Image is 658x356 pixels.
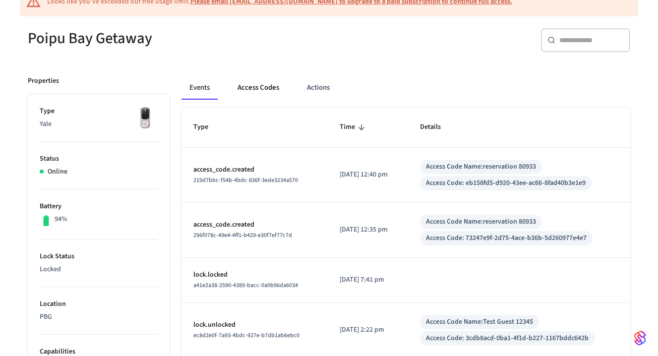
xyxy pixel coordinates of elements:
[133,106,158,131] img: Yale Assure Touchscreen Wifi Smart Lock, Satin Nickel, Front
[40,119,158,129] p: Yale
[193,220,316,230] p: access_code.created
[193,270,316,280] p: lock.locked
[193,320,316,330] p: lock.unlocked
[193,331,299,340] span: ec8d2e0f-7a93-4bdc-927e-b7db1ab6ebc0
[426,178,586,188] div: Access Code: eb158fd5-d920-43ee-ac66-8fad40b3e1e9
[340,275,396,285] p: [DATE] 7:41 pm
[340,325,396,335] p: [DATE] 2:22 pm
[426,233,587,243] div: Access Code: 73247e9f-2d75-4ace-b36b-5d260977e4e7
[40,154,158,164] p: Status
[28,76,59,86] p: Properties
[181,76,218,100] button: Events
[193,119,221,135] span: Type
[181,76,630,100] div: ant example
[40,251,158,262] p: Lock Status
[426,317,533,327] div: Access Code Name: Test Guest 12345
[299,76,338,100] button: Actions
[40,264,158,275] p: Locked
[426,217,536,227] div: Access Code Name: reservation 80933
[40,312,158,322] p: PBG
[230,76,287,100] button: Access Codes
[55,214,67,225] p: 94%
[340,119,368,135] span: Time
[634,330,646,346] img: SeamLogoGradient.69752ec5.svg
[40,106,158,117] p: Type
[340,225,396,235] p: [DATE] 12:35 pm
[193,281,298,290] span: a41e2a38-2590-4389-bacc-0a0b96da6034
[48,167,67,177] p: Online
[420,119,454,135] span: Details
[193,165,316,175] p: access_code.created
[40,299,158,309] p: Location
[193,176,298,184] span: 219d7bbc-f54b-4bdc-836f-3ede3234a570
[426,333,589,344] div: Access Code: 3cdb8acd-0ba1-4f1d-b227-1167bddc642b
[193,231,292,239] span: 296f078c-49e4-4ff1-b429-e30f7ef77c7d
[340,170,396,180] p: [DATE] 12:40 pm
[40,201,158,212] p: Battery
[426,162,536,172] div: Access Code Name: reservation 80933
[28,28,323,49] h5: Poipu Bay Getaway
